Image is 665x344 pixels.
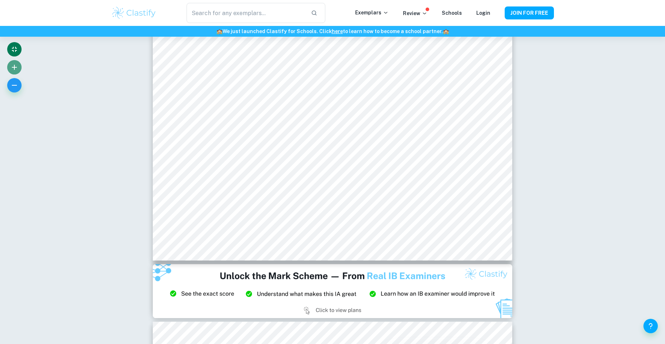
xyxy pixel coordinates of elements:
[187,3,305,23] input: Search for any exemplars...
[505,6,554,19] button: JOIN FOR FREE
[355,9,389,17] p: Exemplars
[7,42,22,56] button: Exit fullscreen
[643,319,658,333] button: Help and Feedback
[332,28,343,34] a: here
[111,6,157,20] img: Clastify logo
[153,264,512,318] img: Ad
[216,28,223,34] span: 🏫
[442,10,462,16] a: Schools
[403,9,427,17] p: Review
[476,10,490,16] a: Login
[1,27,664,35] h6: We just launched Clastify for Schools. Click to learn how to become a school partner.
[443,28,449,34] span: 🏫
